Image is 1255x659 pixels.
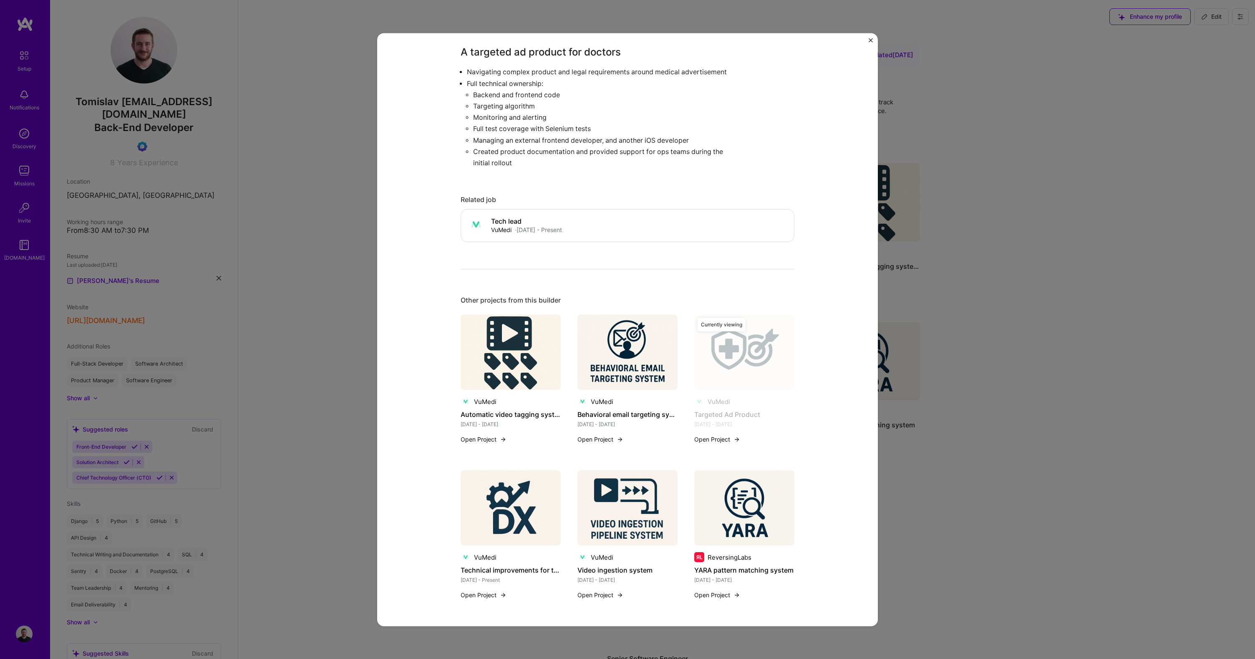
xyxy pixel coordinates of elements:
div: [DATE] - [DATE] [577,420,678,429]
p: Full test coverage with Selenium tests [473,124,732,135]
div: · [DATE] - Present [515,225,562,234]
div: VuMedi [474,397,496,406]
p: Targeting algorithm [473,101,732,112]
h4: Video ingestion system [577,565,678,576]
h4: Tech lead [491,217,562,225]
div: VuMedi [491,225,512,234]
div: VuMedi [591,397,613,406]
div: Related job [461,196,794,205]
button: Close [869,38,873,47]
button: Open Project [461,435,507,444]
h4: Technical improvements for the engineering team [461,565,561,576]
img: Company logo [577,397,587,407]
div: [DATE] - [DATE] [577,576,678,585]
div: ReversingLabs [708,553,751,562]
img: Automatic video tagging system using LLM agents [461,315,561,390]
img: Behavioral email targeting system [577,315,678,390]
img: arrow-right [500,436,507,443]
div: Other projects from this builder [461,296,794,305]
p: Backend and frontend code [473,89,732,101]
img: YARA pattern matching system [694,471,794,546]
div: [DATE] - Present [461,576,561,585]
p: Monitoring and alerting [473,112,732,124]
button: Open Project [461,591,507,600]
img: Company logo [468,217,484,233]
h4: Behavioral email targeting system [577,409,678,420]
div: [DATE] - [DATE] [461,420,561,429]
p: Managing an external frontend developer, and another iOS developer [473,135,732,146]
div: VuMedi [591,553,613,562]
div: VuMedi [474,553,496,562]
button: Open Project [694,435,740,444]
img: Company logo [461,553,471,563]
div: Currently viewing [698,318,746,332]
button: Open Project [694,591,740,600]
img: arrow-right [617,592,623,598]
p: Created product documentation and provided support for ops teams during the initial rollout [473,146,732,169]
img: Company logo [577,553,587,563]
img: arrow-right [733,436,740,443]
img: Company logo [694,553,704,563]
h4: Automatic video tagging system using LLM agents [461,409,561,420]
img: arrow-right [617,436,623,443]
div: [DATE] - [DATE] [694,576,794,585]
p: Full technical ownership: [467,78,732,89]
img: Targeted Ad Product [694,315,794,390]
img: Company logo [461,397,471,407]
h3: A targeted ad product for doctors [461,45,732,60]
h4: YARA pattern matching system [694,565,794,576]
img: arrow-right [500,592,507,598]
img: Video ingestion system [577,471,678,546]
button: Open Project [577,435,623,444]
button: Open Project [577,591,623,600]
p: Navigating complex product and legal requirements around medical advertisement [467,67,732,78]
img: arrow-right [733,592,740,598]
img: Technical improvements for the engineering team [461,471,561,546]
